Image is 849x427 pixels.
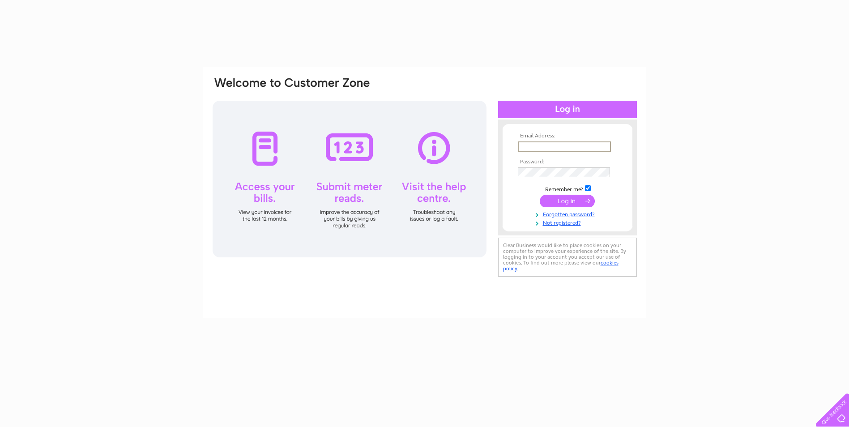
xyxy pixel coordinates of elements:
[516,184,619,193] td: Remember me?
[503,260,619,272] a: cookies policy
[498,238,637,277] div: Clear Business would like to place cookies on your computer to improve your experience of the sit...
[540,195,595,207] input: Submit
[518,209,619,218] a: Forgotten password?
[516,159,619,165] th: Password:
[518,218,619,226] a: Not registered?
[516,133,619,139] th: Email Address:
